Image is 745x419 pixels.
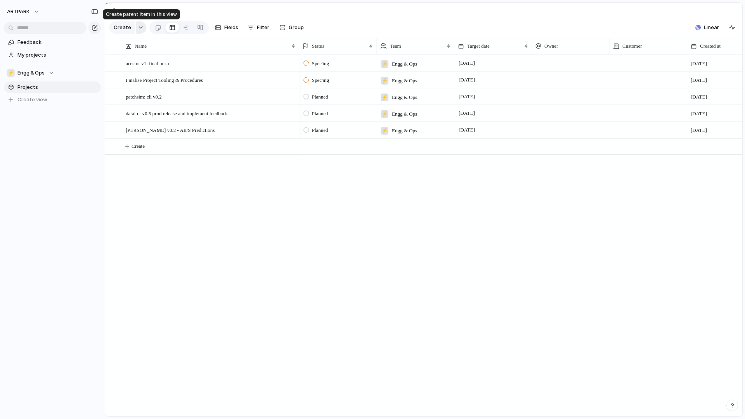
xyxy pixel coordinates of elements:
div: ⚡ [381,110,388,118]
span: ARTPARK [7,8,30,16]
span: Create [132,142,145,150]
button: Filter [244,21,272,34]
div: ⚡ [381,93,388,101]
span: Linear [704,24,719,31]
span: Feedback [17,38,98,46]
span: Engg & Ops [17,69,45,77]
span: [DATE] [691,60,707,68]
button: Create [109,21,135,34]
span: acestor v1: final push [126,59,169,68]
button: Fields [212,21,241,34]
button: ⚡Engg & Ops [4,67,101,79]
span: Target date [467,42,490,50]
span: Spec'ing [312,76,329,84]
a: Projects [4,81,101,93]
span: Projects [120,5,148,19]
span: [DATE] [457,92,477,101]
span: patchsim: cli v0.2 [126,92,162,101]
a: Feedback [4,36,101,48]
button: Linear [692,22,722,33]
span: [DATE] [457,75,477,85]
button: Create view [4,94,101,106]
span: [DATE] [457,125,477,135]
span: My projects [17,51,98,59]
div: Create parent item in this view [103,9,180,19]
span: Finalise Project Tooling & Procedures [126,75,203,84]
span: Create [114,24,131,31]
div: ⚡ [381,127,388,135]
span: Engg & Ops [392,60,417,68]
div: ⚡ [381,60,388,68]
button: ARTPARK [3,5,43,18]
span: Create view [17,96,47,104]
span: dataio - v0.5 prod release and implement feedback [126,109,228,118]
span: Engg & Ops [392,110,417,118]
span: [DATE] [691,93,707,101]
span: Projects [17,83,98,91]
span: Group [289,24,304,31]
span: Name [135,42,147,50]
span: Fields [224,24,238,31]
span: Team [390,42,401,50]
span: Created at [700,42,721,50]
span: Engg & Ops [392,127,417,135]
span: Owner [544,42,558,50]
span: [DATE] [457,109,477,118]
span: Spec'ing [312,60,329,68]
span: [DATE] [457,59,477,68]
span: Planned [312,126,328,134]
span: [DATE] [691,110,707,118]
span: [DATE] [691,126,707,134]
span: Engg & Ops [392,93,417,101]
span: [PERSON_NAME] v0.2 - AIFS Predictions [126,125,215,134]
span: Customer [622,42,642,50]
div: ⚡ [381,77,388,85]
a: My projects [4,49,101,61]
button: Group [275,21,308,34]
span: Filter [257,24,269,31]
span: Status [312,42,324,50]
span: [DATE] [691,76,707,84]
span: Planned [312,110,328,118]
span: Engg & Ops [392,77,417,85]
div: ⚡ [7,69,15,77]
span: Planned [312,93,328,101]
